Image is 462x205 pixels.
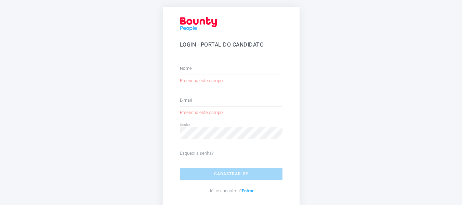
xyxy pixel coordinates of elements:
li: Preencha este campo. [180,77,282,85]
a: Entrar [242,188,254,193]
img: Logo_Red.png [180,17,217,33]
p: Já se cadastrou? [180,187,282,195]
button: Cadastrar-se [180,168,282,180]
h5: Login - Portal do Candidato [180,41,282,49]
a: Esqueci a senha? [180,149,214,157]
li: Preencha este campo. [180,108,282,117]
